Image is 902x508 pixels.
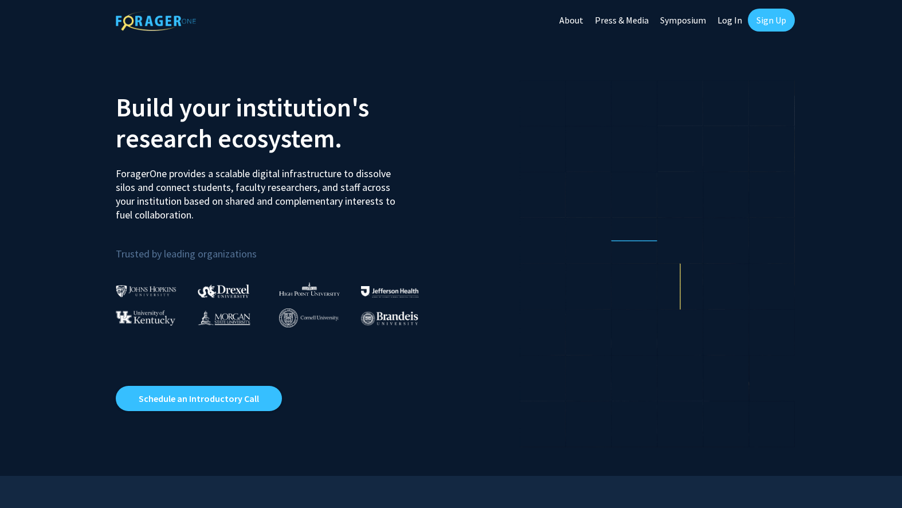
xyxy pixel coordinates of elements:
p: ForagerOne provides a scalable digital infrastructure to dissolve silos and connect students, fac... [116,158,403,222]
img: Brandeis University [361,311,418,326]
a: Sign Up [748,9,795,32]
img: ForagerOne Logo [116,11,196,31]
h2: Build your institution's research ecosystem. [116,92,442,154]
img: Morgan State University [198,310,250,325]
img: Drexel University [198,284,249,298]
img: Johns Hopkins University [116,285,177,297]
a: Opens in a new tab [116,386,282,411]
img: University of Kentucky [116,310,175,326]
img: Cornell University [279,308,339,327]
img: High Point University [279,282,340,296]
p: Trusted by leading organizations [116,231,442,263]
img: Thomas Jefferson University [361,286,418,297]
